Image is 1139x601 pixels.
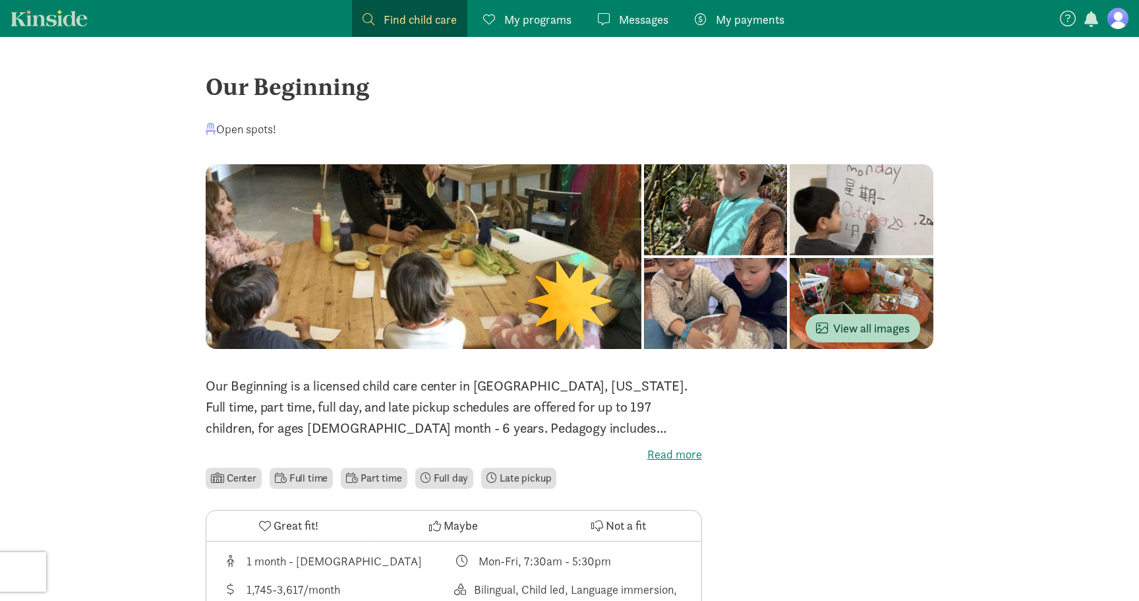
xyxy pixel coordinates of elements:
[11,10,88,26] a: Kinside
[716,11,784,28] span: My payments
[247,552,422,570] div: 1 month - [DEMOGRAPHIC_DATA]
[384,11,457,28] span: Find child care
[206,511,371,541] button: Great fit!
[206,447,702,462] label: Read more
[805,314,920,342] button: View all images
[504,11,571,28] span: My programs
[479,552,611,570] div: Mon-Fri, 7:30am - 5:30pm
[444,517,478,534] span: Maybe
[206,375,702,439] p: Our Beginning is a licensed child care center in [GEOGRAPHIC_DATA], [US_STATE]. Full time, part t...
[206,120,276,138] div: Open spots!
[341,468,407,489] li: Part time
[270,468,333,489] li: Full time
[415,468,474,489] li: Full day
[454,552,686,570] div: Class schedule
[537,511,701,541] button: Not a fit
[371,511,536,541] button: Maybe
[206,69,933,104] div: Our Beginning
[606,517,646,534] span: Not a fit
[222,552,454,570] div: Age range for children that this provider cares for
[274,517,318,534] span: Great fit!
[816,319,910,337] span: View all images
[619,11,668,28] span: Messages
[481,468,556,489] li: Late pickup
[206,468,262,489] li: Center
